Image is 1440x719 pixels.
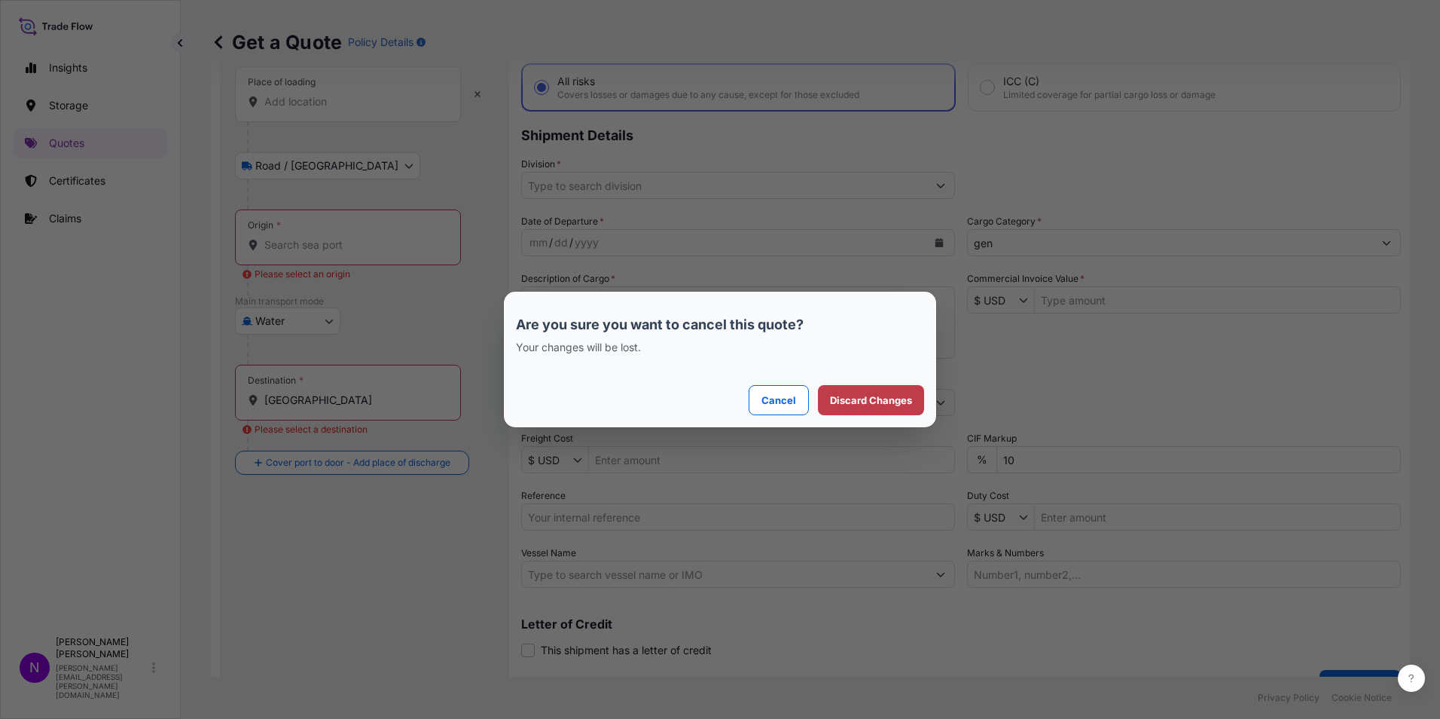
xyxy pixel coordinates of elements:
[749,385,809,415] button: Cancel
[761,393,796,408] p: Cancel
[818,385,924,415] button: Discard Changes
[516,316,924,334] p: Are you sure you want to cancel this quote?
[830,393,912,408] p: Discard Changes
[516,340,924,355] p: Your changes will be lost.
